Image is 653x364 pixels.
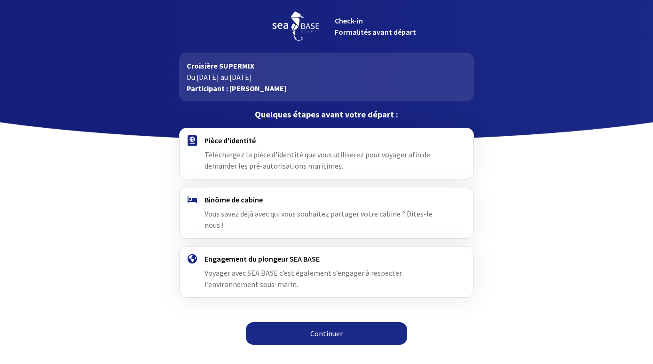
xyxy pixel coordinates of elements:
[205,195,448,204] h4: Binôme de cabine
[187,60,466,71] p: Croisière SUPERMIX
[205,209,433,230] span: Vous savez déjà avec qui vous souhaitez partager votre cabine ? Dites-le nous !
[205,150,430,170] span: Téléchargez la pièce d'identité que vous utiliserez pour voyager afin de demander les pré-autoris...
[187,83,466,94] p: Participant : [PERSON_NAME]
[246,322,407,345] a: Continuer
[188,254,197,263] img: engagement.svg
[188,196,197,203] img: binome.svg
[179,109,474,120] p: Quelques étapes avant votre départ :
[272,11,319,41] img: logo_seabase.svg
[335,16,416,37] span: Check-in Formalités avant départ
[205,136,448,145] h4: Pièce d'identité
[188,135,197,146] img: passport.svg
[205,254,448,263] h4: Engagement du plongeur SEA BASE
[187,71,466,83] p: Du [DATE] au [DATE]
[205,268,402,289] span: Voyager avec SEA BASE c’est également s’engager à respecter l’environnement sous-marin.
